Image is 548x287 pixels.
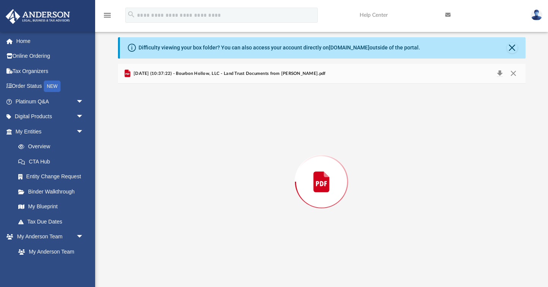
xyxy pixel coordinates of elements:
[3,9,72,24] img: Anderson Advisors Platinum Portal
[118,64,526,280] div: Preview
[493,68,507,79] button: Download
[132,70,326,77] span: [DATE] (10:37:22) - Bourbon Hollow, LLC - Land Trust Documents from [PERSON_NAME].pdf
[5,63,95,79] a: Tax Organizers
[11,184,95,199] a: Binder Walkthrough
[5,49,95,64] a: Online Ordering
[5,229,91,244] a: My Anderson Teamarrow_drop_down
[11,139,95,154] a: Overview
[5,33,95,49] a: Home
[11,169,95,184] a: Entity Change Request
[76,229,91,245] span: arrow_drop_down
[11,259,91,274] a: Anderson System
[11,199,91,214] a: My Blueprint
[5,79,95,94] a: Order StatusNEW
[11,214,95,229] a: Tax Due Dates
[507,68,520,79] button: Close
[11,154,95,169] a: CTA Hub
[139,44,420,52] div: Difficulty viewing your box folder? You can also access your account directly on outside of the p...
[507,43,518,53] button: Close
[76,124,91,140] span: arrow_drop_down
[127,10,135,19] i: search
[531,10,542,21] img: User Pic
[5,124,95,139] a: My Entitiesarrow_drop_down
[11,244,88,259] a: My Anderson Team
[5,94,95,109] a: Platinum Q&Aarrow_drop_down
[329,44,370,51] a: [DOMAIN_NAME]
[103,14,112,20] a: menu
[76,94,91,109] span: arrow_drop_down
[44,81,61,92] div: NEW
[5,109,95,124] a: Digital Productsarrow_drop_down
[103,11,112,20] i: menu
[76,109,91,125] span: arrow_drop_down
